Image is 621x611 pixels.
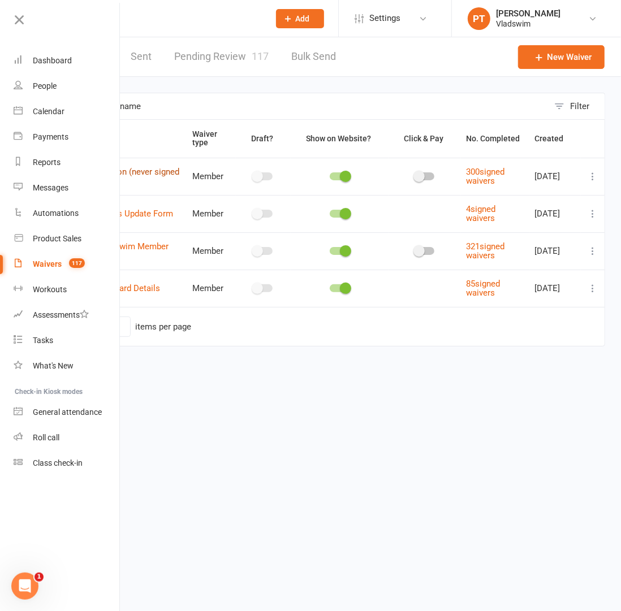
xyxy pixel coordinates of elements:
td: [DATE] [529,232,581,270]
a: 300signed waivers [466,167,504,187]
div: Automations [33,209,79,218]
a: Assessments [14,302,120,328]
a: Workouts [14,277,120,302]
td: Member [187,270,236,307]
th: No. Completed [461,120,529,158]
a: 4signed waivers [466,204,495,224]
span: Add [296,14,310,23]
a: New Waiver [518,45,605,69]
a: General attendance kiosk mode [14,400,120,425]
a: Pending Review117 [174,37,269,76]
button: Click & Pay [394,132,456,145]
td: Member [187,232,236,270]
div: Payments [33,132,68,141]
button: Draft? [241,132,286,145]
a: Calendar [14,99,120,124]
th: Waiver type [187,120,236,158]
div: PT [468,7,490,30]
div: [PERSON_NAME] [496,8,560,19]
a: Payments [14,124,120,150]
td: Member [187,158,236,195]
input: Search... [67,11,261,27]
td: Member [187,195,236,232]
a: Roll call [14,425,120,450]
td: [DATE] [529,270,581,307]
a: Product Sales [14,226,120,252]
button: Filter [549,93,605,119]
div: Vladswim [496,19,560,29]
div: Reports [33,158,61,167]
div: Product Sales [33,234,81,243]
div: People [33,81,57,90]
td: [DATE] [529,158,581,195]
a: Waivers 117 [14,252,120,277]
div: Show [60,317,191,337]
span: Click & Pay [404,134,443,143]
span: Created [534,134,576,143]
button: Created [534,132,576,145]
div: Workouts [33,285,67,294]
span: Settings [369,6,400,31]
a: Sent [131,37,152,76]
a: Tasks [14,328,120,353]
div: Dashboard [33,56,72,65]
a: 321signed waivers [466,241,504,261]
a: Reports [14,150,120,175]
span: 117 [252,50,269,62]
div: Filter [570,99,589,113]
div: Roll call [33,433,59,442]
a: Dashboard [14,48,120,73]
input: Search by name [55,93,549,119]
a: Bulk Send [291,37,336,76]
button: Show on Website? [296,132,383,145]
div: items per page [135,322,191,332]
div: General attendance [33,408,102,417]
a: Class kiosk mode [14,450,120,476]
a: Automations [14,201,120,226]
div: Tasks [33,336,53,345]
a: What's New [14,353,120,379]
div: Assessments [33,310,89,319]
div: Waivers [33,259,62,268]
a: 85signed waivers [466,279,500,298]
td: [DATE] [529,195,581,232]
iframe: Intercom live chat [11,573,38,600]
span: Draft? [251,134,273,143]
span: 1 [34,573,44,582]
a: Messages [14,175,120,201]
div: Calendar [33,107,64,116]
a: People [14,73,120,99]
span: Show on Website? [306,134,371,143]
span: 117 [69,258,85,268]
div: Class check-in [33,458,83,467]
button: Add [276,9,324,28]
div: What's New [33,361,74,370]
div: Messages [33,183,68,192]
